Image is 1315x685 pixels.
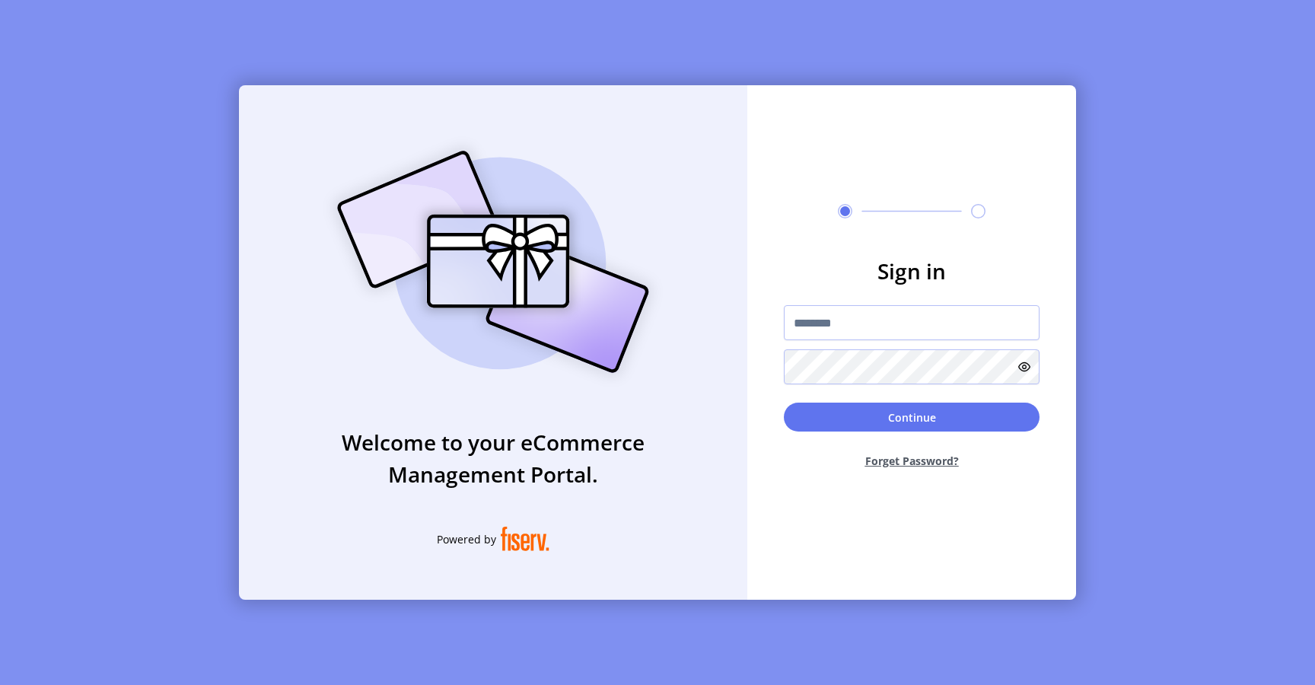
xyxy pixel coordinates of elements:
span: Powered by [437,531,496,547]
button: Forget Password? [784,441,1040,481]
img: card_Illustration.svg [314,134,672,390]
button: Continue [784,403,1040,432]
h3: Sign in [784,255,1040,287]
h3: Welcome to your eCommerce Management Portal. [239,426,747,490]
